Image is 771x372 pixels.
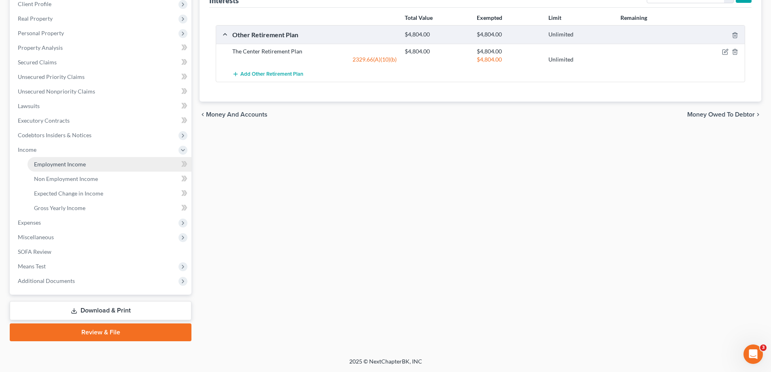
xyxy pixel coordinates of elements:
[755,111,761,118] i: chevron_right
[18,102,40,109] span: Lawsuits
[401,31,472,38] div: $4,804.00
[473,55,544,64] div: $4,804.00
[228,55,401,64] div: 2329.66(A)(10)(b)
[18,277,75,284] span: Additional Documents
[548,14,561,21] strong: Limit
[18,44,63,51] span: Property Analysis
[743,344,763,364] iframe: Intercom live chat
[11,84,191,99] a: Unsecured Nonpriority Claims
[687,111,761,118] button: Money Owed to Debtor chevron_right
[11,99,191,113] a: Lawsuits
[620,14,647,21] strong: Remaining
[10,301,191,320] a: Download & Print
[200,111,206,118] i: chevron_left
[401,47,472,55] div: $4,804.00
[206,111,268,118] span: Money and Accounts
[18,88,95,95] span: Unsecured Nonpriority Claims
[18,234,54,240] span: Miscellaneous
[405,14,433,21] strong: Total Value
[18,15,53,22] span: Real Property
[18,0,51,7] span: Client Profile
[477,14,502,21] strong: Exempted
[473,47,544,55] div: $4,804.00
[18,132,91,138] span: Codebtors Insiders & Notices
[34,175,98,182] span: Non Employment Income
[544,55,616,64] div: Unlimited
[228,47,401,55] div: The Center Retirement Plan
[760,344,767,351] span: 3
[10,323,191,341] a: Review & File
[18,73,85,80] span: Unsecured Priority Claims
[240,71,303,78] span: Add Other Retirement Plan
[11,70,191,84] a: Unsecured Priority Claims
[18,263,46,270] span: Means Test
[11,40,191,55] a: Property Analysis
[544,31,616,38] div: Unlimited
[228,30,401,39] div: Other Retirement Plan
[34,204,85,211] span: Gross Yearly Income
[473,31,544,38] div: $4,804.00
[28,157,191,172] a: Employment Income
[232,67,303,82] button: Add Other Retirement Plan
[28,172,191,186] a: Non Employment Income
[28,186,191,201] a: Expected Change in Income
[28,201,191,215] a: Gross Yearly Income
[18,59,57,66] span: Secured Claims
[200,111,268,118] button: chevron_left Money and Accounts
[687,111,755,118] span: Money Owed to Debtor
[18,219,41,226] span: Expenses
[18,248,51,255] span: SOFA Review
[18,30,64,36] span: Personal Property
[18,117,70,124] span: Executory Contracts
[34,161,86,168] span: Employment Income
[34,190,103,197] span: Expected Change in Income
[18,146,36,153] span: Income
[11,113,191,128] a: Executory Contracts
[11,244,191,259] a: SOFA Review
[11,55,191,70] a: Secured Claims
[155,357,616,372] div: 2025 © NextChapterBK, INC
